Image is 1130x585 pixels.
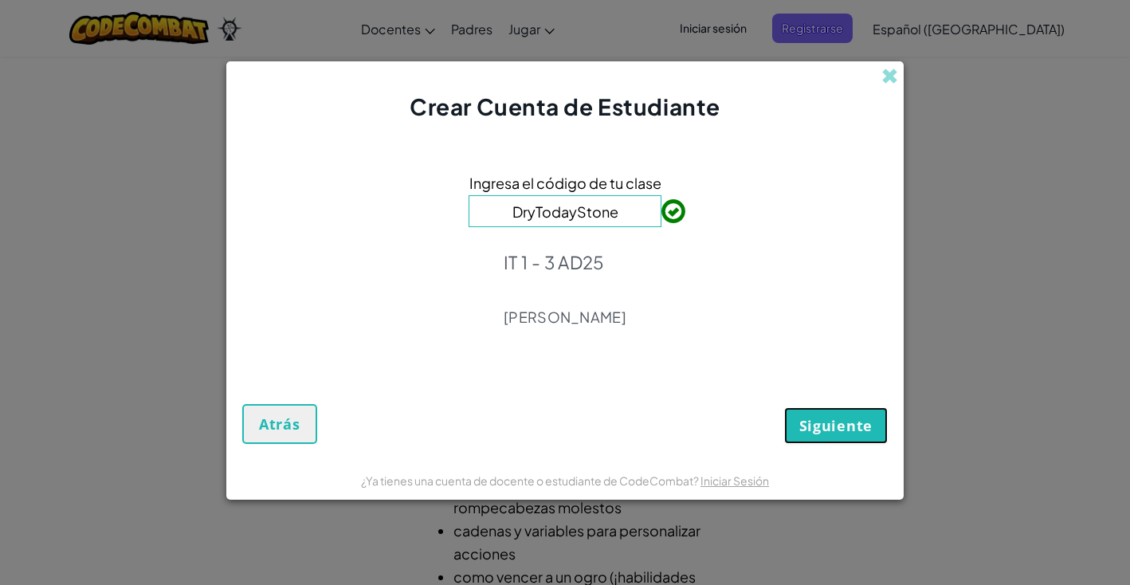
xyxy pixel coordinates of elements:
p: [PERSON_NAME] [504,308,626,327]
button: Atrás [242,404,317,444]
span: Siguiente [799,416,873,435]
p: IT 1 - 3 AD25 [504,251,626,273]
span: Atrás [259,414,300,434]
a: Iniciar Sesión [700,473,769,488]
span: Crear Cuenta de Estudiante [410,92,720,120]
span: Ingresa el código de tu clase [469,171,661,194]
span: ¿Ya tienes una cuenta de docente o estudiante de CodeCombat? [361,473,700,488]
button: Siguiente [784,407,888,444]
